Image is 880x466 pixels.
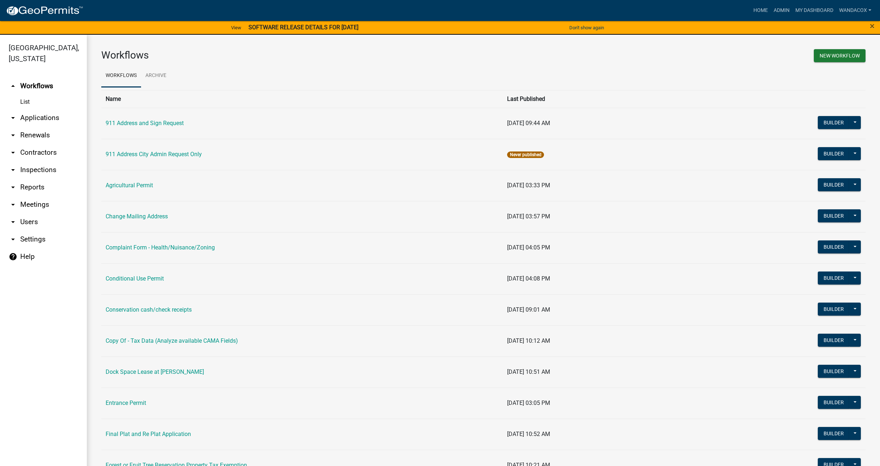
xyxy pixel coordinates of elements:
button: Builder [818,209,850,222]
span: [DATE] 10:51 AM [507,368,550,375]
i: arrow_drop_down [9,114,17,122]
h3: Workflows [101,49,478,61]
a: WandaCox [836,4,874,17]
i: arrow_drop_down [9,131,17,140]
strong: SOFTWARE RELEASE DETAILS FOR [DATE] [248,24,358,31]
button: New Workflow [814,49,866,62]
th: Last Published [503,90,725,108]
a: Copy Of - Tax Data (Analyze available CAMA Fields) [106,337,238,344]
a: 911 Address and Sign Request [106,120,184,127]
button: Builder [818,396,850,409]
span: [DATE] 03:05 PM [507,399,550,406]
i: arrow_drop_down [9,148,17,157]
button: Builder [818,272,850,285]
a: Final Plat and Re Plat Application [106,431,191,437]
button: Builder [818,427,850,440]
a: Entrance Permit [106,399,146,406]
a: View [228,22,244,34]
span: [DATE] 09:01 AM [507,306,550,313]
span: [DATE] 09:44 AM [507,120,550,127]
span: Never published [507,151,544,158]
button: Builder [818,334,850,347]
th: Name [101,90,503,108]
i: arrow_drop_down [9,200,17,209]
button: Builder [818,116,850,129]
i: arrow_drop_up [9,82,17,90]
a: Agricultural Permit [106,182,153,189]
i: arrow_drop_down [9,183,17,192]
a: Admin [771,4,792,17]
span: [DATE] 03:57 PM [507,213,550,220]
a: Conditional Use Permit [106,275,164,282]
i: arrow_drop_down [9,235,17,244]
span: [DATE] 10:12 AM [507,337,550,344]
button: Builder [818,178,850,191]
a: Workflows [101,64,141,87]
span: [DATE] 04:05 PM [507,244,550,251]
a: Dock Space Lease at [PERSON_NAME] [106,368,204,375]
button: Builder [818,147,850,160]
a: Complaint Form - Health/Nuisance/Zoning [106,244,215,251]
span: [DATE] 10:52 AM [507,431,550,437]
a: Change Mailing Address [106,213,168,220]
i: arrow_drop_down [9,218,17,226]
a: Archive [141,64,171,87]
button: Don't show again [566,22,607,34]
i: arrow_drop_down [9,166,17,174]
a: 911 Address City Admin Request Only [106,151,202,158]
span: [DATE] 03:33 PM [507,182,550,189]
button: Builder [818,365,850,378]
span: × [870,21,875,31]
i: help [9,252,17,261]
a: Conservation cash/check receipts [106,306,192,313]
button: Builder [818,303,850,316]
button: Close [870,22,875,30]
button: Builder [818,240,850,253]
span: [DATE] 04:08 PM [507,275,550,282]
a: My Dashboard [792,4,836,17]
a: Home [751,4,771,17]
